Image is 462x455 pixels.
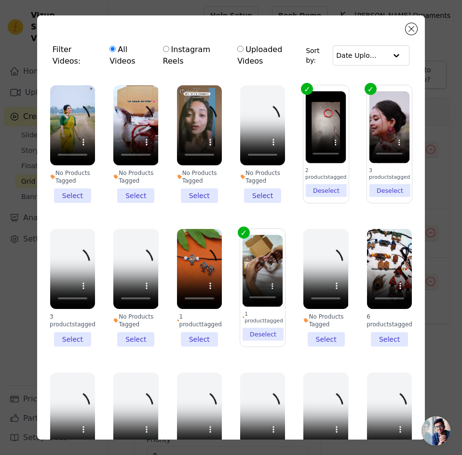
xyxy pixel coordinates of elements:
div: No Products Tagged [177,169,222,185]
div: No Products Tagged [113,313,158,328]
div: 6 products tagged [367,313,412,328]
div: 1 product tagged [177,313,222,328]
button: Close modal [406,23,417,35]
div: 2 products tagged [306,167,346,181]
label: Instagram Reels [163,43,225,67]
div: Sort by: [306,45,409,66]
div: Open chat [421,416,450,445]
div: Filter Videos: [53,39,306,72]
label: Uploaded Videos [237,43,301,67]
div: 3 products tagged [50,313,95,328]
div: No Products Tagged [113,169,158,185]
div: No Products Tagged [303,313,348,328]
div: 1 product tagged [243,310,283,324]
div: 3 products tagged [369,167,410,181]
label: All Videos [109,43,149,67]
div: No Products Tagged [240,169,285,185]
div: No Products Tagged [50,169,95,185]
